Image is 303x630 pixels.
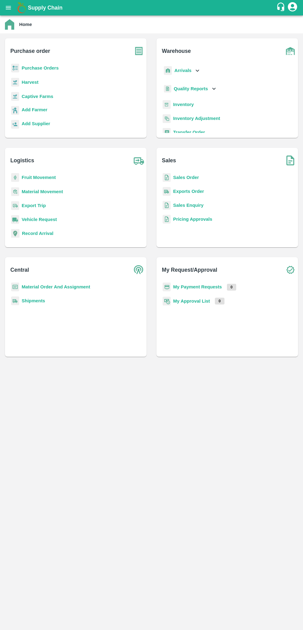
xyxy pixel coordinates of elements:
a: Material Order And Assignment [22,284,90,289]
a: My Payment Requests [173,284,222,289]
p: 0 [227,284,237,291]
b: Add Supplier [22,121,50,126]
img: home [5,19,14,30]
a: Exports Order [173,189,204,194]
a: Material Movement [22,189,63,194]
img: whArrival [164,66,172,75]
a: Inventory [173,102,194,107]
img: shipments [163,187,171,196]
img: reciept [11,64,19,73]
a: Record Arrival [22,231,53,236]
div: account of current user [287,1,298,14]
b: Arrivals [174,68,191,73]
a: Sales Enquiry [173,203,203,208]
img: supplier [11,120,19,129]
img: logo [15,2,28,14]
a: Inventory Adjustment [173,116,220,121]
a: Supply Chain [28,3,276,12]
a: Sales Order [173,175,199,180]
a: Captive Farms [22,94,53,99]
b: Central [11,266,29,274]
img: sales [163,201,171,210]
img: recordArrival [11,229,19,238]
img: harvest [11,92,19,101]
a: My Approval List [173,299,210,304]
img: approval [163,296,171,306]
img: purchase [131,43,147,59]
b: Supply Chain [28,5,62,11]
a: Transfer Order [173,130,205,135]
img: payment [163,283,171,292]
img: vehicle [11,215,19,224]
a: Add Farmer [22,106,47,115]
img: whInventory [163,100,171,109]
b: Sales [162,156,176,165]
b: Add Farmer [22,107,47,112]
a: Shipments [22,298,45,303]
a: Purchase Orders [22,66,59,70]
div: Arrivals [163,64,201,78]
b: Home [19,22,32,27]
b: Purchase order [11,47,50,55]
img: material [11,187,19,196]
img: delivery [11,201,19,210]
a: Harvest [22,80,38,85]
img: truck [131,153,147,168]
a: Vehicle Request [22,217,57,222]
b: Logistics [11,156,34,165]
img: inventory [163,114,171,123]
img: check [283,262,298,278]
div: Quality Reports [163,83,217,95]
img: centralMaterial [11,283,19,292]
a: Pricing Approvals [173,217,212,222]
b: Quality Reports [174,86,208,91]
img: harvest [11,78,19,87]
img: soSales [283,153,298,168]
img: fruit [11,173,19,182]
img: central [131,262,147,278]
img: warehouse [283,43,298,59]
img: sales [163,215,171,224]
b: Warehouse [162,47,191,55]
div: customer-support [276,2,287,13]
b: My Request/Approval [162,266,217,274]
p: 0 [215,298,224,304]
img: farmer [11,106,19,115]
img: sales [163,173,171,182]
img: qualityReport [164,85,171,93]
img: whTransfer [163,128,171,137]
a: Fruit Movement [22,175,56,180]
a: Add Supplier [22,120,50,129]
img: shipments [11,296,19,305]
a: Export Trip [22,203,46,208]
button: open drawer [1,1,15,15]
